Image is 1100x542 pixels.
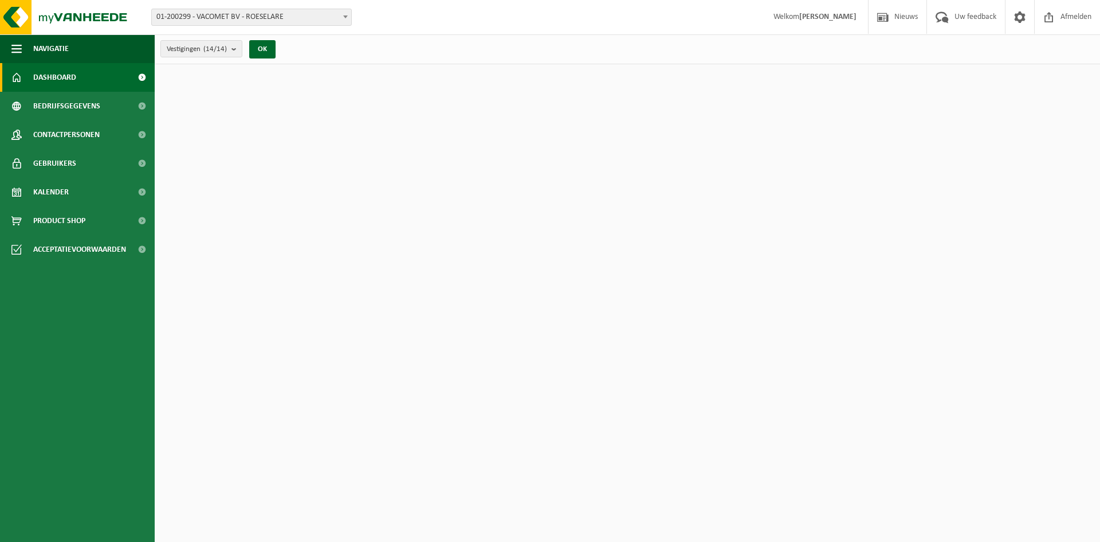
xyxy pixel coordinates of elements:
button: Vestigingen(14/14) [160,40,242,57]
span: Product Shop [33,206,85,235]
span: Kalender [33,178,69,206]
span: 01-200299 - VACOMET BV - ROESELARE [151,9,352,26]
span: Dashboard [33,63,76,92]
button: OK [249,40,276,59]
span: Bedrijfsgegevens [33,92,100,120]
strong: [PERSON_NAME] [799,13,857,21]
span: 01-200299 - VACOMET BV - ROESELARE [152,9,351,25]
span: Acceptatievoorwaarden [33,235,126,264]
span: Contactpersonen [33,120,100,149]
span: Gebruikers [33,149,76,178]
span: Vestigingen [167,41,227,58]
span: Navigatie [33,34,69,63]
count: (14/14) [203,45,227,53]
